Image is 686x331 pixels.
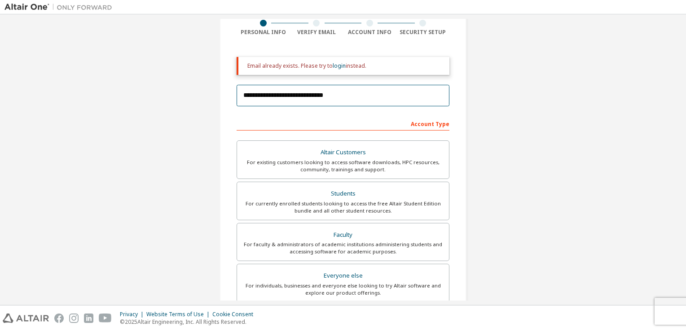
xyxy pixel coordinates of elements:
div: Everyone else [242,270,444,282]
div: For faculty & administrators of academic institutions administering students and accessing softwa... [242,241,444,255]
div: For currently enrolled students looking to access the free Altair Student Edition bundle and all ... [242,200,444,214]
img: facebook.svg [54,314,64,323]
img: instagram.svg [69,314,79,323]
div: Website Terms of Use [146,311,212,318]
p: © 2025 Altair Engineering, Inc. All Rights Reserved. [120,318,259,326]
div: For individuals, businesses and everyone else looking to try Altair software and explore our prod... [242,282,444,296]
div: Verify Email [290,29,343,36]
div: Personal Info [237,29,290,36]
div: Account Type [237,116,449,131]
div: Privacy [120,311,146,318]
div: Security Setup [396,29,450,36]
div: Students [242,187,444,200]
div: For existing customers looking to access software downloads, HPC resources, community, trainings ... [242,159,444,173]
img: altair_logo.svg [3,314,49,323]
div: Faculty [242,229,444,241]
div: Cookie Consent [212,311,259,318]
img: Altair One [4,3,117,12]
img: linkedin.svg [84,314,93,323]
a: login [333,62,346,70]
div: Altair Customers [242,146,444,159]
div: Account Info [343,29,396,36]
div: Email already exists. Please try to instead. [247,62,442,70]
img: youtube.svg [99,314,112,323]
